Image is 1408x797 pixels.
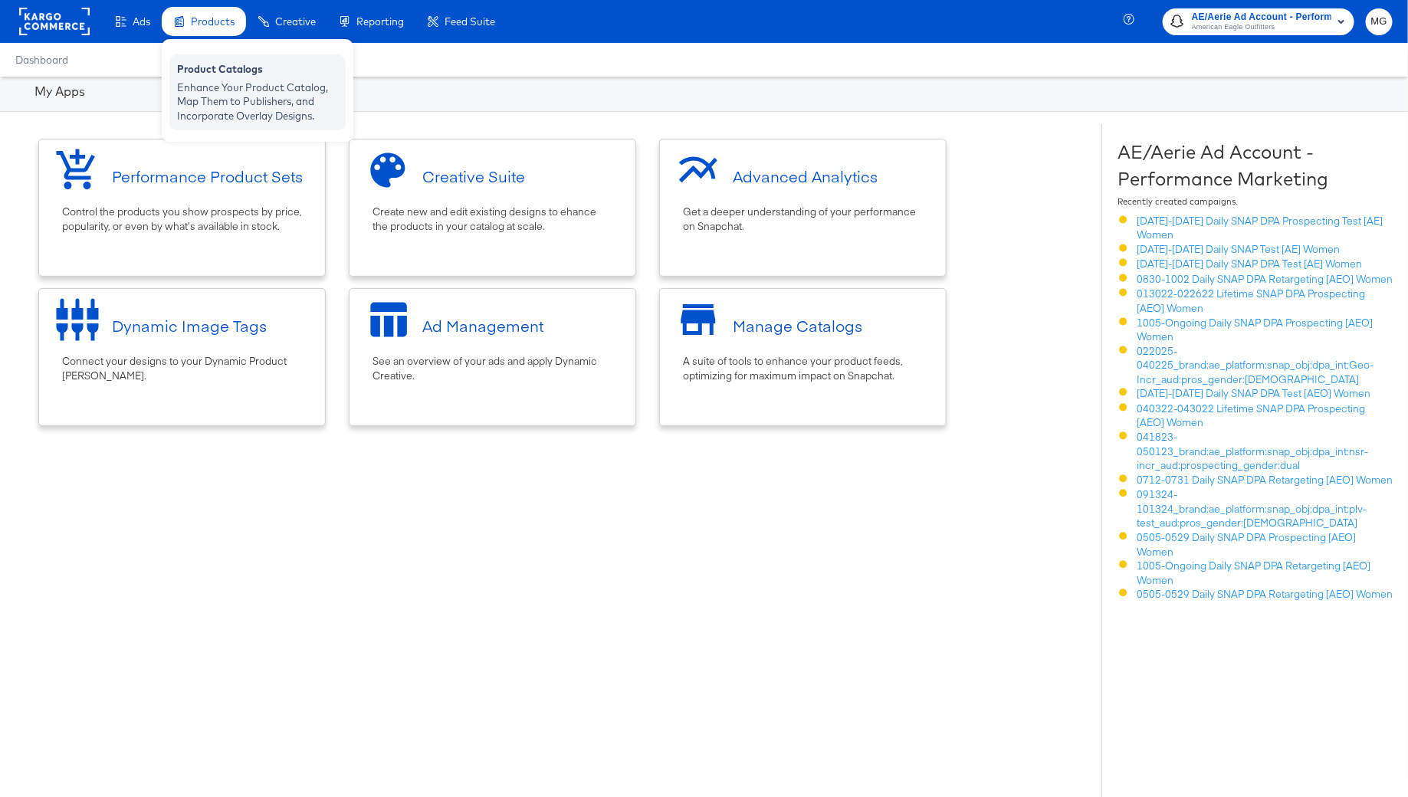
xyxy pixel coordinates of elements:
button: AE/Aerie Ad Account - Performance MarketingAmerican Eagle Outfitters [1163,8,1354,35]
a: 1005-Ongoing Daily SNAP DPA Prospecting [AEO] Women [1137,316,1373,344]
div: Ad Management [422,315,543,337]
a: [DATE]-[DATE] Daily SNAP DPA Prospecting Test [AE] Women [1137,214,1383,242]
a: 1005-Ongoing Daily SNAP DPA Retargeting [AEO] Women [1137,559,1370,587]
a: Dashboard [15,54,68,66]
div: Manage Catalogs [733,315,862,337]
div: See an overview of your ads and apply Dynamic Creative. [373,354,612,382]
a: 013022-022622 Lifetime SNAP DPA Prospecting [AEO] Women [1137,287,1365,315]
a: [DATE]-[DATE] Daily SNAP Test [AE] Women [1137,242,1340,256]
div: Get a deeper understanding of your performance on Snapchat. [683,205,923,233]
span: Ads [133,15,150,28]
div: Advanced Analytics [733,166,878,188]
div: A suite of tools to enhance your product feeds, optimizing for maximum impact on Snapchat. [683,354,923,382]
div: Control the products you show prospects by price, popularity, or even by what’s available in stock. [62,205,302,233]
span: AE/Aerie Ad Account - Performance Marketing [1192,9,1331,25]
div: Dynamic Image Tags [112,315,267,337]
a: [DATE]-[DATE] Daily SNAP DPA Test [AEO] Women [1137,386,1370,400]
a: 0505-0529 Daily SNAP DPA Prospecting [AEO] Women [1137,530,1356,559]
span: Creative [275,15,316,28]
div: Creative Suite [422,166,525,188]
span: Reporting [356,15,404,28]
a: 091324-101324_brand:ae_platform:snap_obj:dpa_int:plv-test_aud:pros_gender:[DEMOGRAPHIC_DATA] [1137,487,1367,530]
span: Products [191,15,235,28]
a: 0830-1002 Daily SNAP DPA Retargeting [AEO] Women [1137,272,1393,286]
div: Create new and edit existing designs to ehance the products in your catalog at scale. [373,205,612,233]
span: Feed Suite [445,15,495,28]
a: [DATE]-[DATE] Daily SNAP DPA Test [AE] Women [1137,257,1362,271]
div: Connect your designs to your Dynamic Product [PERSON_NAME]. [62,354,302,382]
button: MG [1366,8,1393,35]
a: 0712-0731 Daily SNAP DPA Retargeting [AEO] Women [1137,473,1393,487]
div: My Apps [34,83,1389,100]
div: AE/Aerie Ad Account - Performance Marketing [1118,139,1393,192]
span: American Eagle Outfitters [1192,21,1331,34]
a: 041823-050123_brand:ae_platform:snap_obj:dpa_int:nsr-incr_aud:prospecting_gender:dual [1137,430,1368,472]
a: 022025-040225_brand:ae_platform:snap_obj:dpa_int:Geo-Incr_aud:pros_gender:[DEMOGRAPHIC_DATA] [1137,344,1374,386]
span: MG [1372,13,1387,31]
a: 0505-0529 Daily SNAP DPA Retargeting [AEO] Women [1137,587,1393,601]
div: Performance Product Sets [112,166,303,188]
a: 040322-043022 Lifetime SNAP DPA Prospecting [AEO] Women [1137,402,1365,430]
div: Recently created campaigns. [1118,196,1393,208]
